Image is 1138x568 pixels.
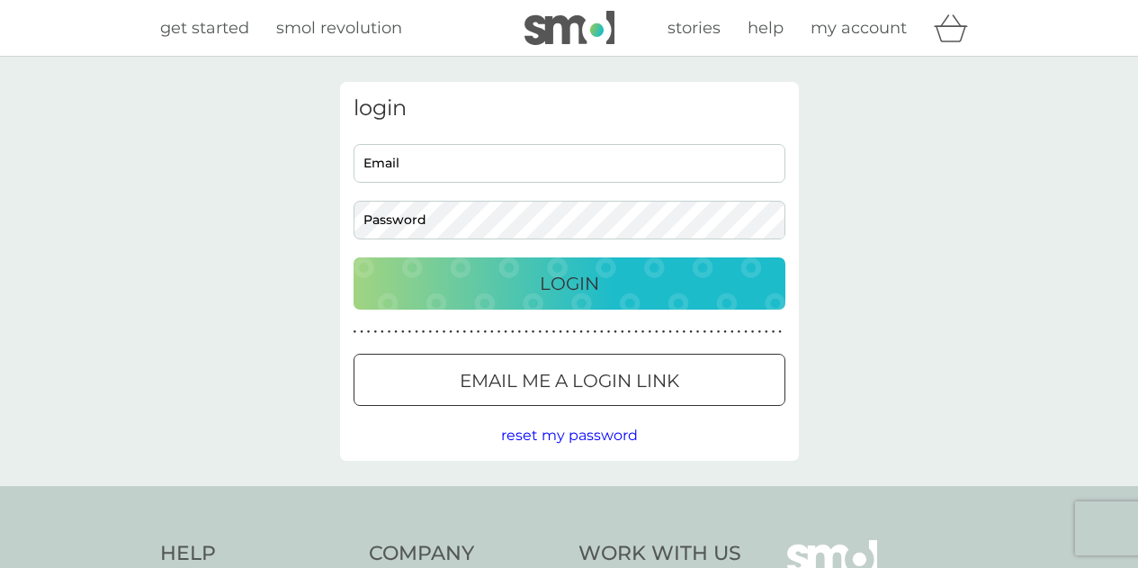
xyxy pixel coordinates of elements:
p: ● [518,328,522,337]
p: ● [360,328,363,337]
p: ● [628,328,632,337]
p: ● [703,328,706,337]
p: ● [757,328,761,337]
p: ● [477,328,480,337]
div: basket [934,10,979,46]
a: get started [160,15,249,41]
p: ● [552,328,556,337]
p: ● [655,328,659,337]
p: ● [532,328,535,337]
p: ● [587,328,590,337]
p: ● [538,328,542,337]
h4: Company [369,540,560,568]
p: ● [415,328,418,337]
p: ● [367,328,371,337]
span: get started [160,18,249,38]
p: ● [497,328,501,337]
p: ● [422,328,426,337]
p: ● [579,328,583,337]
p: ● [511,328,515,337]
p: ● [634,328,638,337]
p: ● [648,328,651,337]
a: stories [668,15,721,41]
p: ● [449,328,453,337]
p: ● [456,328,460,337]
p: ● [373,328,377,337]
span: my account [811,18,907,38]
p: ● [778,328,782,337]
p: ● [394,328,398,337]
button: Email me a login link [354,354,785,406]
p: ● [683,328,686,337]
p: ● [388,328,391,337]
p: ● [662,328,666,337]
p: ● [504,328,507,337]
p: ● [738,328,741,337]
p: ● [490,328,494,337]
p: ● [483,328,487,337]
a: smol revolution [276,15,402,41]
p: ● [744,328,748,337]
p: ● [428,328,432,337]
p: ● [463,328,467,337]
p: ● [765,328,768,337]
p: ● [641,328,645,337]
p: ● [696,328,700,337]
p: ● [573,328,577,337]
p: Login [540,269,599,298]
p: ● [566,328,569,337]
p: ● [668,328,672,337]
p: Email me a login link [460,366,679,395]
span: reset my password [501,427,638,444]
span: smol revolution [276,18,402,38]
button: Login [354,257,785,310]
p: ● [443,328,446,337]
p: ● [730,328,734,337]
span: help [748,18,784,38]
p: ● [408,328,412,337]
p: ● [354,328,357,337]
span: stories [668,18,721,38]
p: ● [593,328,596,337]
p: ● [545,328,549,337]
p: ● [381,328,384,337]
p: ● [559,328,562,337]
p: ● [607,328,611,337]
p: ● [524,328,528,337]
img: smol [524,11,614,45]
p: ● [676,328,679,337]
p: ● [614,328,617,337]
a: help [748,15,784,41]
h4: Help [160,540,352,568]
p: ● [435,328,439,337]
p: ● [723,328,727,337]
p: ● [772,328,775,337]
p: ● [710,328,713,337]
p: ● [751,328,755,337]
p: ● [717,328,721,337]
p: ● [689,328,693,337]
p: ● [401,328,405,337]
h3: login [354,95,785,122]
a: my account [811,15,907,41]
h4: Work With Us [578,540,741,568]
p: ● [600,328,604,337]
button: reset my password [501,424,638,447]
p: ● [470,328,473,337]
p: ● [621,328,624,337]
